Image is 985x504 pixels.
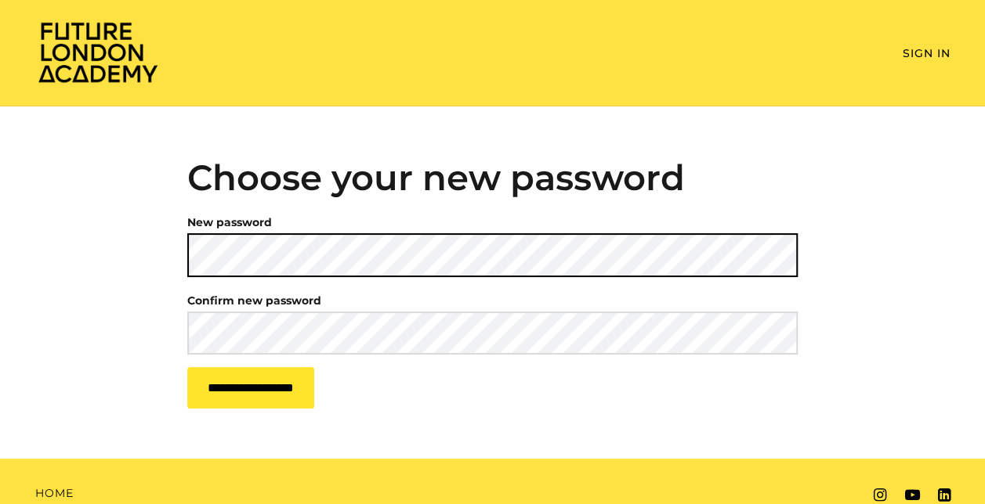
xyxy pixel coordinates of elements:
a: Home [35,485,74,502]
h2: Choose your new password [187,157,798,199]
label: New password [187,211,272,233]
label: Confirm new password [187,290,321,311]
img: Home Page [35,20,161,84]
a: Sign In [903,46,951,60]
